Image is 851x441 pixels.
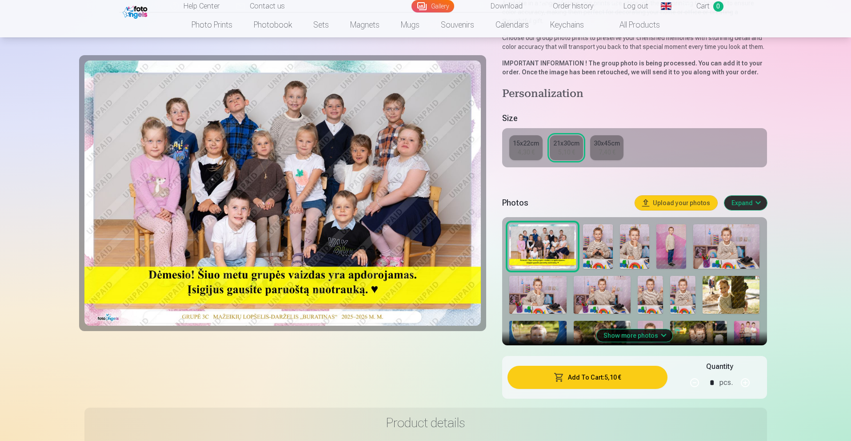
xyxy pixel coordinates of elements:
img: /fa2 [123,4,150,19]
div: 4,30 € [518,148,535,157]
div: pcs. [719,372,733,393]
span: Сart [696,1,710,12]
a: Mugs [390,12,430,37]
a: Calendars [485,12,539,37]
strong: IMPORTANT INFORMATION ! [502,60,587,67]
h3: Product details [92,415,760,431]
a: Photo prints [181,12,243,37]
a: Souvenirs [430,12,485,37]
h4: Personalization [502,87,767,101]
p: Choose our group photo prints to preserve your cherished memories with stunning detail and color ... [502,33,767,51]
a: Sets [303,12,340,37]
div: 5,10 € [558,148,575,157]
a: All products [595,12,671,37]
a: 30x45cm7,40 € [590,135,623,160]
div: 7,40 € [599,148,615,157]
button: Expand [724,196,767,210]
h5: Size [502,112,767,125]
button: Add To Cart:5,10 € [507,366,667,389]
a: Photobook [243,12,303,37]
button: Upload your photos [635,196,717,210]
span: 0 [713,1,723,12]
button: Show more photos [596,329,672,342]
h5: Photos [502,197,627,209]
a: 15x22cm4,30 € [509,135,543,160]
a: Magnets [340,12,390,37]
div: 30x45cm [594,139,620,148]
strong: The group photo is being processed. You can add it to your order. Once the image has been retouch... [502,60,763,76]
div: 15x22cm [513,139,539,148]
a: Keychains [539,12,595,37]
h5: Quantity [706,361,733,372]
a: 21x30cm5,10 € [550,135,583,160]
div: 21x30cm [553,139,579,148]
